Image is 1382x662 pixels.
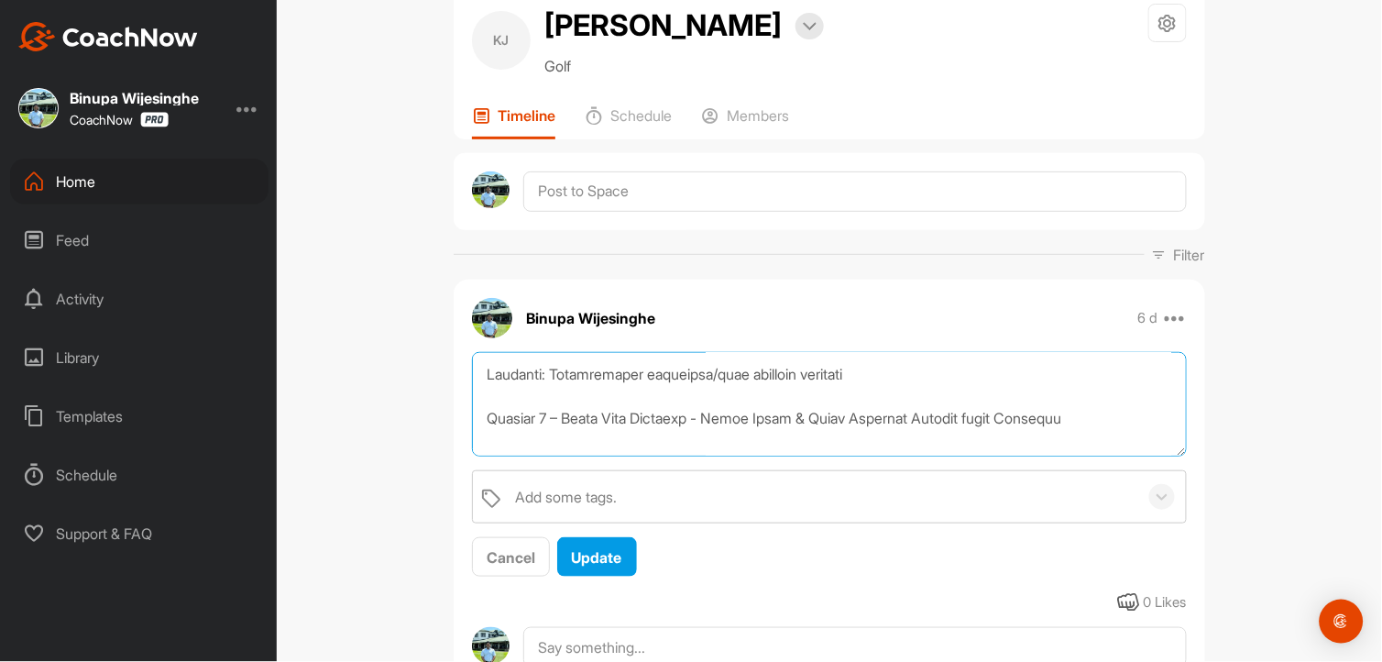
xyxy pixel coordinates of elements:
p: Golf [544,55,824,77]
button: Update [557,537,637,577]
p: Binupa Wijesinghe [526,307,655,329]
p: Timeline [498,106,555,125]
img: arrow-down [803,22,817,31]
p: Schedule [610,106,672,125]
div: Schedule [10,452,269,498]
p: 6 d [1138,309,1158,327]
div: Open Intercom Messenger [1320,600,1364,644]
div: Activity [10,276,269,322]
div: KJ [472,11,531,70]
img: square_06d48b07dac5f676ca16626d81c171bf.jpg [18,88,59,128]
span: Cancel [487,548,535,567]
img: CoachNow [18,22,198,51]
img: avatar [472,171,510,209]
p: Filter [1174,244,1205,266]
h2: [PERSON_NAME] [544,4,782,48]
div: CoachNow [70,112,169,127]
p: Members [727,106,789,125]
img: avatar [472,298,512,338]
div: 0 Likes [1144,592,1187,613]
span: Update [572,548,622,567]
textarea: Loremip 0 – Dolorsit Ametconsec + Adipiscin & Elit Seddoeiu Temp Inci Utlaboree: Doloremag AliquA... [472,352,1187,458]
img: CoachNow Pro [140,112,169,127]
div: Templates [10,393,269,439]
button: Cancel [472,537,550,577]
div: Home [10,159,269,204]
div: Library [10,335,269,381]
div: Binupa Wijesinghe [70,91,199,105]
div: Add some tags. [515,486,617,508]
div: Feed [10,217,269,263]
div: Support & FAQ [10,511,269,557]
